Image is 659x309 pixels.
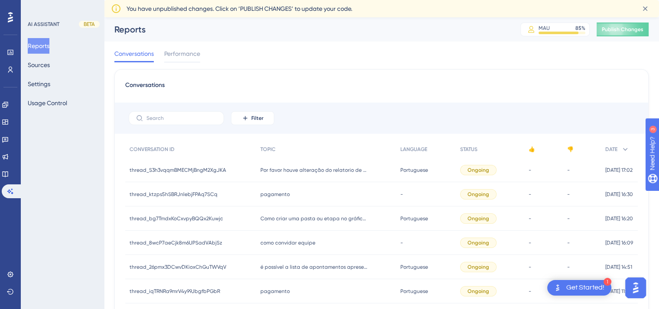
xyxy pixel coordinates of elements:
[60,4,63,11] div: 3
[604,278,611,286] div: 1
[28,76,50,92] button: Settings
[552,283,563,293] img: launcher-image-alternative-text
[114,48,154,59] span: Conversations
[529,239,531,246] span: -
[605,215,633,222] span: [DATE] 16:20
[28,21,59,28] div: AI ASSISTANT
[605,146,617,153] span: DATE
[567,215,570,222] span: -
[130,239,222,246] span: thread_8wcP7aeCjk8m6UPSadVAbjSz
[597,23,649,36] button: Publish Changes
[566,283,604,293] div: Get Started!
[114,23,499,35] div: Reports
[467,191,489,198] span: Ongoing
[130,215,223,222] span: thread_bg7TmdxKoCxvpyBQQx2Kuwjc
[400,288,428,295] span: Portuguese
[605,264,632,270] span: [DATE] 14:51
[130,191,218,198] span: thread_ktzps5hSBRJnlebjFPAq7SCq
[460,146,477,153] span: STATUS
[529,167,531,174] span: -
[529,264,531,270] span: -
[20,2,54,13] span: Need Help?
[623,275,649,301] iframe: UserGuiding AI Assistant Launcher
[539,25,550,32] div: MAU
[251,115,263,122] span: Filter
[605,167,633,174] span: [DATE] 17:02
[605,191,633,198] span: [DATE] 16:30
[79,21,100,28] div: BETA
[400,146,427,153] span: LANGUAGE
[130,264,226,270] span: thread_26pmx3DCwvDKioxChGuTWVqV
[400,239,403,246] span: -
[575,25,585,32] div: 85 %
[467,264,489,270] span: Ongoing
[400,264,428,270] span: Portuguese
[605,239,633,246] span: [DATE] 16:09
[260,264,369,270] span: é possível a lista de apontamentos apresentar apenas os minutos apontados?
[567,239,570,246] span: -
[164,48,200,59] span: Performance
[130,146,175,153] span: CONVERSATION ID
[467,239,489,246] span: Ongoing
[467,215,489,222] span: Ongoing
[130,288,220,295] span: thread_iqTRNRa9mrV4y99JbgfbPGbR
[567,191,570,198] span: -
[529,288,531,295] span: -
[529,146,535,153] span: 👍
[467,288,489,295] span: Ongoing
[231,111,274,125] button: Filter
[567,146,574,153] span: 👎
[467,167,489,174] span: Ongoing
[260,146,276,153] span: TOPIC
[567,167,570,174] span: -
[400,215,428,222] span: Portuguese
[125,80,165,96] span: Conversations
[260,167,369,174] span: Por favor houve alteração do relatorio de atendimento?
[605,288,632,295] span: [DATE] 11:42
[260,215,369,222] span: Como criar uma pasta ou etapa no gráfico [PERSON_NAME]?
[28,38,49,54] button: Reports
[567,264,570,270] span: -
[529,191,531,198] span: -
[260,288,290,295] span: pagamento
[547,280,611,296] div: Open Get Started! checklist, remaining modules: 1
[602,26,643,33] span: Publish Changes
[127,3,352,14] span: You have unpublished changes. Click on ‘PUBLISH CHANGES’ to update your code.
[130,167,226,174] span: thread_S3h3vqqmBMECMjBngM2XgJKA
[400,167,428,174] span: Portuguese
[146,115,217,121] input: Search
[400,191,403,198] span: -
[260,191,290,198] span: pagamento
[260,239,315,246] span: como convidar equipe
[28,57,50,73] button: Sources
[529,215,531,222] span: -
[28,95,67,111] button: Usage Control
